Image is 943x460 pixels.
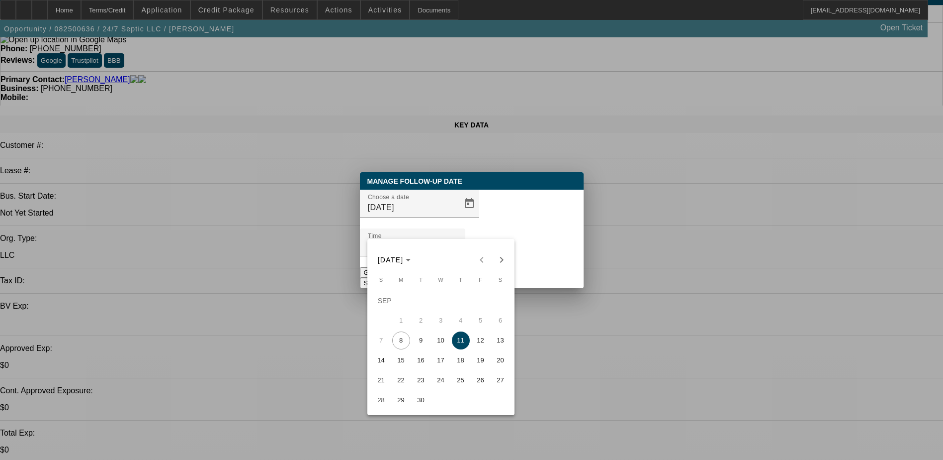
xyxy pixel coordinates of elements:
button: September 14, 2025 [371,350,391,370]
span: S [499,277,502,283]
span: 30 [412,391,430,409]
span: 19 [472,351,490,369]
span: 1 [392,312,410,330]
span: 25 [452,371,470,389]
span: 22 [392,371,410,389]
span: 11 [452,332,470,349]
span: 2 [412,312,430,330]
button: September 19, 2025 [471,350,491,370]
button: September 26, 2025 [471,370,491,390]
button: September 3, 2025 [431,311,451,331]
button: September 8, 2025 [391,331,411,350]
button: September 1, 2025 [391,311,411,331]
span: 20 [492,351,510,369]
button: September 9, 2025 [411,331,431,350]
span: 21 [372,371,390,389]
span: 27 [492,371,510,389]
button: September 7, 2025 [371,331,391,350]
button: September 20, 2025 [491,350,511,370]
span: F [479,277,482,283]
button: September 15, 2025 [391,350,411,370]
span: 3 [432,312,450,330]
span: 4 [452,312,470,330]
span: 23 [412,371,430,389]
button: September 28, 2025 [371,390,391,410]
button: September 6, 2025 [491,311,511,331]
button: September 22, 2025 [391,370,411,390]
span: 9 [412,332,430,349]
span: 26 [472,371,490,389]
button: September 24, 2025 [431,370,451,390]
button: September 12, 2025 [471,331,491,350]
button: September 11, 2025 [451,331,471,350]
button: Next month [492,250,512,270]
button: Choose month and year [374,251,415,269]
span: 18 [452,351,470,369]
span: 29 [392,391,410,409]
button: September 21, 2025 [371,370,391,390]
span: 28 [372,391,390,409]
button: September 18, 2025 [451,350,471,370]
span: 15 [392,351,410,369]
button: September 27, 2025 [491,370,511,390]
button: September 13, 2025 [491,331,511,350]
span: W [438,277,443,283]
span: 24 [432,371,450,389]
span: 13 [492,332,510,349]
span: 17 [432,351,450,369]
span: 8 [392,332,410,349]
button: September 29, 2025 [391,390,411,410]
span: 14 [372,351,390,369]
button: September 4, 2025 [451,311,471,331]
span: M [399,277,403,283]
td: SEP [371,291,511,311]
span: 16 [412,351,430,369]
button: September 16, 2025 [411,350,431,370]
span: 6 [492,312,510,330]
button: September 10, 2025 [431,331,451,350]
span: T [419,277,423,283]
span: 10 [432,332,450,349]
button: September 2, 2025 [411,311,431,331]
button: September 25, 2025 [451,370,471,390]
button: September 17, 2025 [431,350,451,370]
span: S [379,277,383,283]
span: T [459,277,462,283]
button: September 30, 2025 [411,390,431,410]
button: September 5, 2025 [471,311,491,331]
button: September 23, 2025 [411,370,431,390]
span: 5 [472,312,490,330]
span: [DATE] [378,256,404,264]
span: 7 [372,332,390,349]
span: 12 [472,332,490,349]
